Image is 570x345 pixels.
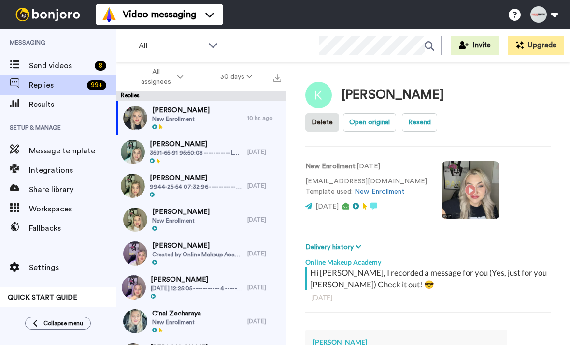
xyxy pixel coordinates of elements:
[12,8,84,21] img: bj-logo-header-white.svg
[95,61,106,71] div: 8
[116,91,286,101] div: Replies
[116,135,286,169] a: [PERSON_NAME]3591-65-91 95:50:08 - - - - - - - - - - - Lorem 0 / Ipsumd 1-4-4-6-1-3-8 sita 76 -74...
[202,68,271,86] button: 30 days
[402,113,437,132] button: Resend
[305,177,427,197] p: [EMAIL_ADDRESS][DOMAIN_NAME] Template used:
[116,203,286,237] a: [PERSON_NAME]New Enrollment[DATE]
[150,173,242,183] span: [PERSON_NAME]
[152,318,201,326] span: New Enrollment
[101,7,117,22] img: vm-color.svg
[451,36,499,55] button: Invite
[315,203,339,210] span: [DATE]
[8,306,23,314] span: 100%
[152,217,210,225] span: New Enrollment
[150,183,242,191] span: 9944-25-54 07:32:96 - - - - - - - - - - - Loremi 2 / Dolorsi - - - - - - - - - - - Ametco/adip el...
[29,145,116,157] span: Message template
[151,285,242,292] span: [DATE] 12:25:05 - - - - - - - - - - - 4 - - - - - - - - - - - Glamour Makeup Dewy Finish - - - - ...
[29,165,116,176] span: Integrations
[247,148,281,156] div: [DATE]
[305,242,364,253] button: Delivery history
[152,241,242,251] span: [PERSON_NAME]
[116,237,286,270] a: [PERSON_NAME]Created by Online Makeup Academy[DATE]
[123,208,147,232] img: 479d5335-03ab-46d7-bc7a-d6b31be5adf8-thumb.jpg
[152,251,242,258] span: Created by Online Makeup Academy
[123,8,196,21] span: Video messaging
[247,284,281,291] div: [DATE]
[151,275,242,285] span: [PERSON_NAME]
[29,79,83,91] span: Replies
[247,182,281,190] div: [DATE]
[247,317,281,325] div: [DATE]
[123,241,147,266] img: 4fc71fc8-8bae-4095-8523-2797ad3b28d4-thumb.jpg
[87,80,106,90] div: 99 +
[150,139,242,149] span: [PERSON_NAME]
[116,304,286,338] a: C'nai ZecharayaNew Enrollment[DATE]
[343,113,396,132] button: Open original
[29,223,116,234] span: Fallbacks
[29,184,116,195] span: Share library
[305,253,551,267] div: Online Makeup Academy
[152,105,210,115] span: [PERSON_NAME]
[152,115,210,123] span: New Enrollment
[116,169,286,203] a: [PERSON_NAME]9944-25-54 07:32:96 - - - - - - - - - - - Loremi 2 / Dolorsi - - - - - - - - - - - A...
[121,140,145,164] img: 7ed06f98-dbec-48bc-aaa6-5fc57a4cc93e-thumb.jpg
[8,294,77,301] span: QUICK START GUIDE
[247,114,281,122] div: 10 hr. ago
[247,216,281,224] div: [DATE]
[116,270,286,304] a: [PERSON_NAME][DATE] 12:25:05 - - - - - - - - - - - 4 - - - - - - - - - - - Glamour Makeup Dewy Fi...
[29,262,116,273] span: Settings
[122,275,146,300] img: 5d8c6a58-b483-47d0-9ff3-8e69655715ed-thumb.jpg
[305,163,355,170] strong: New Enrollment
[150,149,242,157] span: 3591-65-91 95:50:08 - - - - - - - - - - - Lorem 0 / Ipsumd 1-4-4-6-1-3-8 sita 76 -74-03-16 - - - ...
[355,188,404,195] a: New Enrollment
[305,82,332,108] img: Image of Kellie Silvestre
[305,113,339,132] button: Delete
[29,60,91,72] span: Send videos
[310,267,548,290] div: Hi [PERSON_NAME], I recorded a message for you (Yes, just for you [PERSON_NAME]) Check it out! 😎
[29,99,116,110] span: Results
[121,174,145,198] img: 5f7c15d5-822e-4ecf-908a-5ea097814bf1-thumb.jpg
[247,250,281,257] div: [DATE]
[342,88,444,102] div: [PERSON_NAME]
[136,67,175,87] span: All assignees
[43,319,83,327] span: Collapse menu
[152,309,201,318] span: C'nai Zecharaya
[273,74,281,82] img: export.svg
[118,63,202,90] button: All assignees
[508,36,564,55] button: Upgrade
[152,207,210,217] span: [PERSON_NAME]
[123,309,147,333] img: 81d7c78b-aa41-4619-97b4-17e641d218f7-thumb.jpg
[116,101,286,135] a: [PERSON_NAME]New Enrollment10 hr. ago
[271,70,284,84] button: Export all results that match these filters now.
[29,203,116,215] span: Workspaces
[139,40,203,52] span: All
[123,106,147,130] img: 50a44ef8-766b-4e48-9ed6-a96fe127641e-thumb.jpg
[311,293,545,302] div: [DATE]
[305,162,427,172] p: : [DATE]
[25,317,91,330] button: Collapse menu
